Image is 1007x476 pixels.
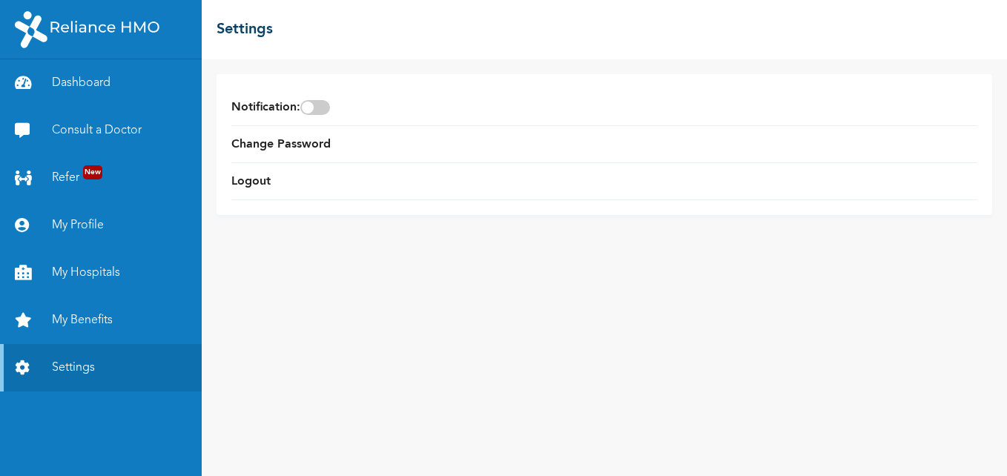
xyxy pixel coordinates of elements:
h2: Settings [217,19,273,41]
span: Notification : [231,99,330,116]
a: Change Password [231,136,331,153]
img: RelianceHMO's Logo [15,11,159,48]
span: New [83,165,102,179]
a: Logout [231,173,271,191]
